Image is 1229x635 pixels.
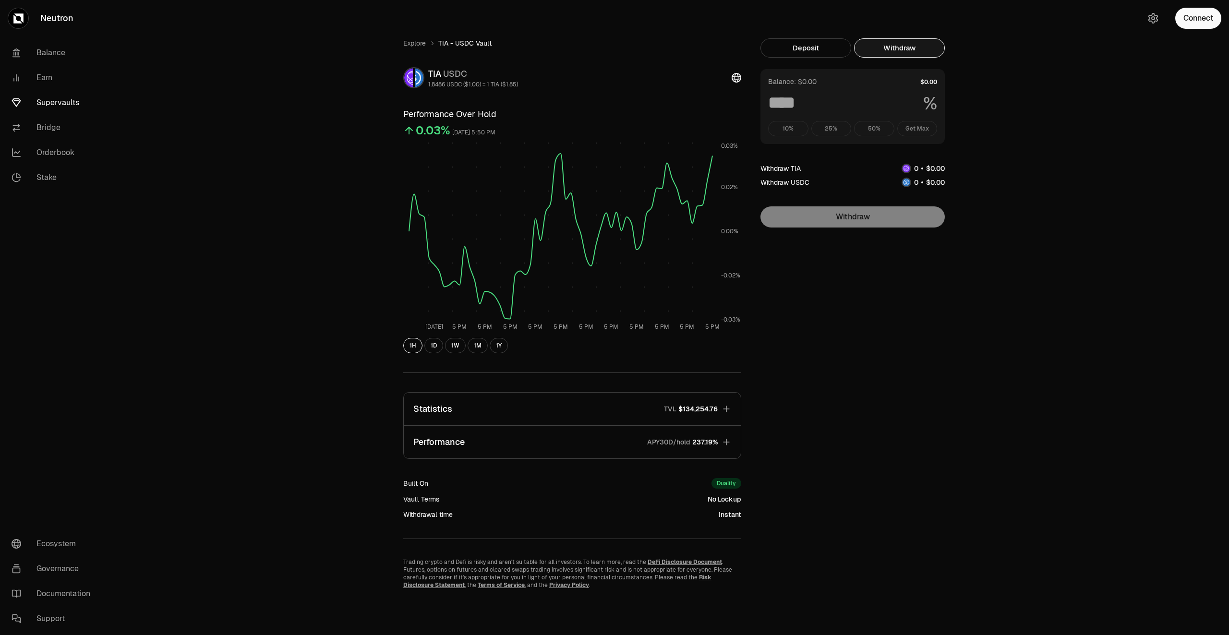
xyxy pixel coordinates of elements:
tspan: 5 PM [629,323,644,331]
div: Duality [711,478,741,489]
tspan: -0.02% [721,272,740,279]
span: TIA - USDC Vault [438,38,492,48]
p: Futures, options on futures and cleared swaps trading involves significant risk and is not approp... [403,566,741,589]
a: Terms of Service [478,581,525,589]
tspan: 5 PM [705,323,720,331]
tspan: 0.03% [721,142,738,150]
tspan: 5 PM [579,323,593,331]
span: 237.19% [692,437,718,447]
a: Governance [4,556,104,581]
img: TIA Logo [404,68,413,87]
button: 1H [403,338,422,353]
a: Supervaults [4,90,104,115]
h3: Performance Over Hold [403,108,741,121]
span: $134,254.76 [678,404,718,414]
tspan: [DATE] [425,323,443,331]
span: USDC [443,68,467,79]
img: TIA Logo [903,165,910,172]
div: Vault Terms [403,494,439,504]
div: Withdraw TIA [760,164,801,173]
div: Withdraw USDC [760,178,809,187]
p: APY30D/hold [647,437,690,447]
div: TIA [428,67,518,81]
p: Statistics [413,402,452,416]
button: StatisticsTVL$134,254.76 [404,393,741,425]
a: Documentation [4,581,104,606]
button: 1W [445,338,466,353]
a: Bridge [4,115,104,140]
div: 0.03% [416,123,450,138]
div: Withdrawal time [403,510,453,519]
tspan: 5 PM [604,323,618,331]
div: 1.8486 USDC ($1.00) = 1 TIA ($1.85) [428,81,518,88]
tspan: 5 PM [655,323,669,331]
a: Earn [4,65,104,90]
span: % [923,94,937,113]
p: TVL [664,404,676,414]
button: 1M [468,338,488,353]
button: Withdraw [854,38,945,58]
div: [DATE] 5:50 PM [452,127,495,138]
tspan: 5 PM [554,323,568,331]
tspan: 0.00% [721,228,738,235]
div: Built On [403,479,428,488]
tspan: 5 PM [680,323,694,331]
tspan: 0.02% [721,183,738,191]
button: Deposit [760,38,851,58]
button: 1D [424,338,443,353]
a: Explore [403,38,426,48]
a: Stake [4,165,104,190]
img: USDC Logo [903,179,910,186]
tspan: 5 PM [503,323,518,331]
div: No Lockup [708,494,741,504]
a: Support [4,606,104,631]
a: Risk Disclosure Statement [403,574,711,589]
tspan: 5 PM [528,323,542,331]
nav: breadcrumb [403,38,741,48]
tspan: -0.03% [721,316,740,323]
button: PerformanceAPY30D/hold237.19% [404,426,741,458]
tspan: 5 PM [452,323,467,331]
a: Privacy Policy [549,581,589,589]
p: Performance [413,435,465,449]
button: Connect [1175,8,1221,29]
a: Orderbook [4,140,104,165]
button: 1Y [490,338,508,353]
div: Instant [719,510,741,519]
div: Balance: $0.00 [768,77,817,86]
a: DeFi Disclosure Document [648,558,722,566]
a: Balance [4,40,104,65]
img: USDC Logo [415,68,423,87]
p: Trading crypto and Defi is risky and aren't suitable for all investors. To learn more, read the . [403,558,741,566]
a: Ecosystem [4,531,104,556]
tspan: 5 PM [478,323,492,331]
